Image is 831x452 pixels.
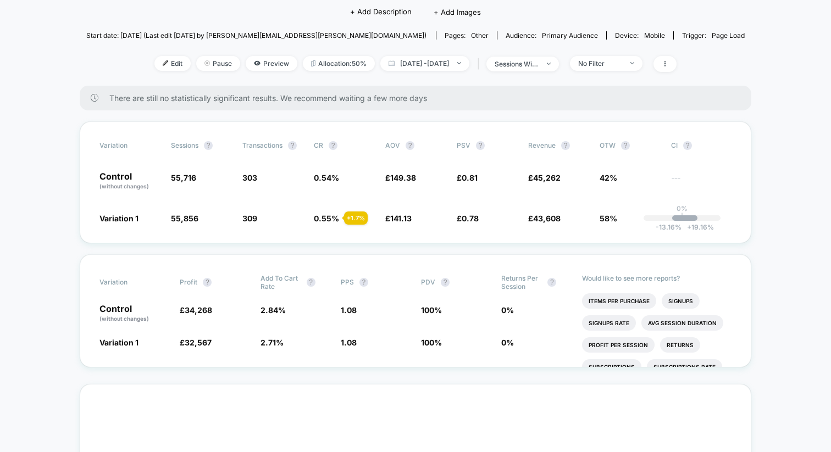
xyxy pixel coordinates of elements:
[682,31,745,40] div: Trigger:
[99,183,149,189] span: (without changes)
[441,278,450,287] button: ?
[471,31,489,40] span: other
[163,60,168,66] img: edit
[421,305,442,315] span: 100 %
[261,305,286,315] span: 2.84 %
[109,93,729,103] span: There are still no statistically significant results. We recommend waiting a few more days
[600,214,617,223] span: 58%
[641,315,723,331] li: Avg Session Duration
[630,62,634,64] img: end
[203,278,212,287] button: ?
[528,141,556,149] span: Revenue
[582,337,655,353] li: Profit Per Session
[644,31,665,40] span: mobile
[501,274,542,291] span: Returns Per Session
[606,31,673,40] span: Device:
[311,60,315,66] img: rebalance
[582,293,656,309] li: Items Per Purchase
[99,172,160,191] p: Control
[528,173,561,182] span: £
[344,211,368,225] div: + 1.7 %
[501,338,514,347] span: 0 %
[547,278,556,287] button: ?
[421,338,442,347] span: 100 %
[185,338,212,347] span: 32,567
[180,305,212,315] span: £
[180,278,197,286] span: Profit
[261,274,301,291] span: Add To Cart Rate
[542,31,598,40] span: Primary Audience
[341,305,357,315] span: 1.08
[99,338,138,347] span: Variation 1
[261,338,284,347] span: 2.71 %
[671,175,732,191] span: ---
[582,359,641,375] li: Subscriptions
[671,141,732,150] span: CI
[390,173,416,182] span: 149.38
[495,60,539,68] div: sessions with impression
[390,214,412,223] span: 141.13
[303,56,375,71] span: Allocation: 50%
[600,141,660,150] span: OTW
[528,214,561,223] span: £
[681,213,683,221] p: |
[307,278,315,287] button: ?
[329,141,337,150] button: ?
[359,278,368,287] button: ?
[341,278,354,286] span: PPS
[99,304,169,323] p: Control
[457,173,478,182] span: £
[687,223,691,231] span: +
[99,274,160,291] span: Variation
[314,173,339,182] span: 0.54 %
[457,141,470,149] span: PSV
[578,59,622,68] div: No Filter
[582,274,732,282] p: Would like to see more reports?
[547,63,551,65] img: end
[389,60,395,66] img: calendar
[242,141,282,149] span: Transactions
[99,141,160,150] span: Variation
[561,141,570,150] button: ?
[582,315,636,331] li: Signups Rate
[314,141,323,149] span: CR
[385,173,416,182] span: £
[462,173,478,182] span: 0.81
[380,56,469,71] span: [DATE] - [DATE]
[204,141,213,150] button: ?
[476,141,485,150] button: ?
[288,141,297,150] button: ?
[421,278,435,286] span: PDV
[180,338,212,347] span: £
[660,337,700,353] li: Returns
[171,214,198,223] span: 55,856
[314,214,339,223] span: 0.55 %
[242,173,257,182] span: 303
[712,31,745,40] span: Page Load
[196,56,240,71] span: Pause
[457,62,461,64] img: end
[656,223,682,231] span: -13.16 %
[204,60,210,66] img: end
[475,56,486,72] span: |
[506,31,598,40] div: Audience:
[445,31,489,40] div: Pages:
[501,305,514,315] span: 0 %
[682,223,714,231] span: 19.16 %
[385,141,400,149] span: AOV
[533,173,561,182] span: 45,262
[185,305,212,315] span: 34,268
[341,338,357,347] span: 1.08
[462,214,479,223] span: 0.78
[246,56,297,71] span: Preview
[600,173,617,182] span: 42%
[434,8,481,16] span: + Add Images
[677,204,688,213] p: 0%
[242,214,257,223] span: 309
[662,293,700,309] li: Signups
[457,214,479,223] span: £
[385,214,412,223] span: £
[406,141,414,150] button: ?
[647,359,722,375] li: Subscriptions Rate
[621,141,630,150] button: ?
